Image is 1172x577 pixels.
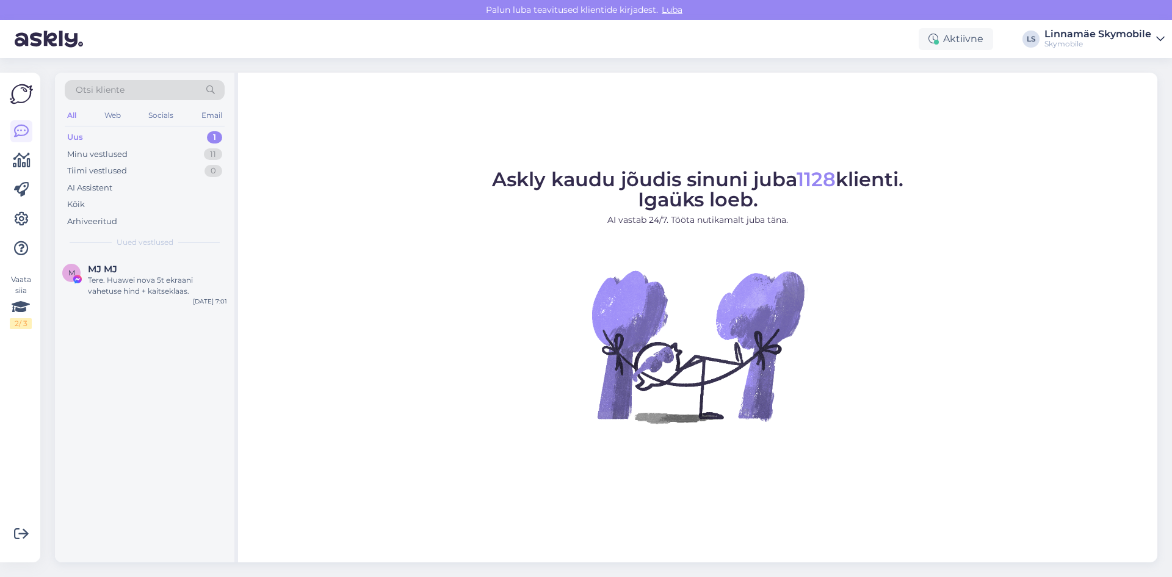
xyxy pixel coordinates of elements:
[67,216,117,228] div: Arhiveeritud
[10,274,32,329] div: Vaata siia
[492,167,903,211] span: Askly kaudu jõudis sinuni juba klienti. Igaüks loeb.
[658,4,686,15] span: Luba
[1044,29,1165,49] a: Linnamäe SkymobileSkymobile
[919,28,993,50] div: Aktiivne
[199,107,225,123] div: Email
[492,214,903,227] p: AI vastab 24/7. Tööta nutikamalt juba täna.
[10,318,32,329] div: 2 / 3
[10,82,33,106] img: Askly Logo
[204,165,222,177] div: 0
[88,264,117,275] span: MJ MJ
[146,107,176,123] div: Socials
[207,131,222,143] div: 1
[1044,29,1151,39] div: Linnamäe Skymobile
[67,182,112,194] div: AI Assistent
[204,148,222,161] div: 11
[68,268,75,277] span: M
[117,237,173,248] span: Uued vestlused
[67,198,85,211] div: Kõik
[65,107,79,123] div: All
[102,107,123,123] div: Web
[67,148,128,161] div: Minu vestlused
[1044,39,1151,49] div: Skymobile
[588,236,808,456] img: No Chat active
[76,84,125,96] span: Otsi kliente
[88,275,227,297] div: Tere. Huawei nova 5t ekraani vahetuse hind + kaitseklaas.
[1022,31,1040,48] div: LS
[797,167,836,191] span: 1128
[193,297,227,306] div: [DATE] 7:01
[67,165,127,177] div: Tiimi vestlused
[67,131,83,143] div: Uus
